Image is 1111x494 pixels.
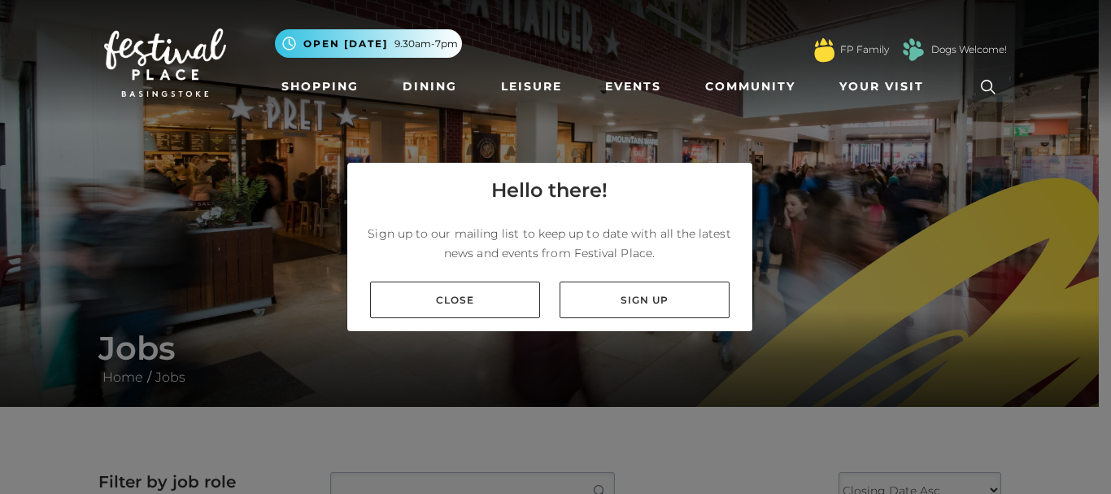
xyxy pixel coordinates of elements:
a: Close [370,282,540,318]
a: Your Visit [833,72,939,102]
a: Dining [396,72,464,102]
a: Shopping [275,72,365,102]
a: Events [599,72,668,102]
img: Festival Place Logo [104,28,226,97]
h4: Hello there! [491,176,608,205]
a: Dogs Welcome! [931,42,1007,57]
span: Your Visit [839,78,924,95]
a: FP Family [840,42,889,57]
a: Sign up [560,282,730,318]
span: Open [DATE] [303,37,388,51]
p: Sign up to our mailing list to keep up to date with all the latest news and events from Festival ... [360,224,739,263]
button: Open [DATE] 9.30am-7pm [275,29,462,58]
a: Community [699,72,802,102]
a: Leisure [495,72,569,102]
span: 9.30am-7pm [394,37,458,51]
